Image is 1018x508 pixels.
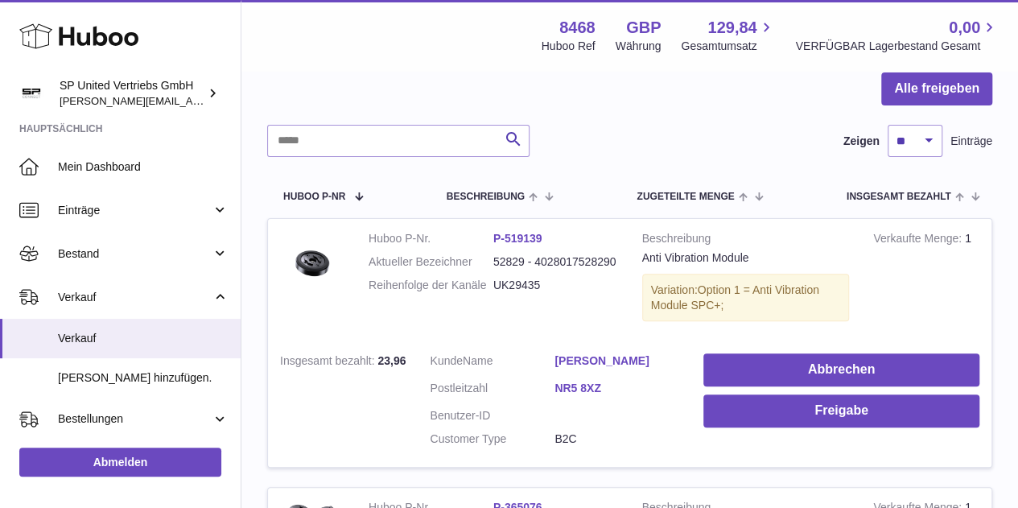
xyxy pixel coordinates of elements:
span: [PERSON_NAME][EMAIL_ADDRESS][DOMAIN_NAME] [60,94,323,107]
span: Kunde [430,354,462,367]
strong: Insgesamt bezahlt [280,354,377,371]
a: [PERSON_NAME] [554,353,679,369]
span: Gesamtumsatz [681,39,775,54]
dt: Name [430,353,554,373]
dt: Reihenfolge der Kanäle [369,278,493,293]
span: Mein Dashboard [58,159,229,175]
span: Insgesamt bezahlt [847,192,951,202]
div: SP United Vertriebs GmbH [60,78,204,109]
strong: Beschreibung [642,231,850,250]
dt: Benutzer-ID [430,408,554,423]
dd: B2C [554,432,679,447]
span: Huboo P-Nr [283,192,345,202]
button: Alle freigeben [881,72,992,105]
dt: Postleitzahl [430,381,554,400]
td: 1 [861,219,991,342]
span: 129,84 [707,17,756,39]
a: NR5 8XZ [554,381,679,396]
strong: GBP [626,17,661,39]
span: Einträge [950,134,992,149]
span: VERFÜGBAR Lagerbestand Gesamt [795,39,999,54]
img: tim@sp-united.com [19,81,43,105]
div: Anti Vibration Module [642,250,850,266]
span: Verkauf [58,290,212,305]
strong: 8468 [559,17,596,39]
div: Variation: [642,274,850,322]
span: ZUGETEILTE Menge [637,192,734,202]
dt: Customer Type [430,432,554,447]
button: Abbrechen [703,353,979,386]
span: 23,96 [377,354,406,367]
span: Beschreibung [447,192,525,202]
a: P-519139 [493,232,542,245]
div: Währung [616,39,661,54]
span: Verkauf [58,331,229,346]
span: Bestand [58,246,212,262]
strong: Verkaufte Menge [873,232,965,249]
span: Einträge [58,203,212,218]
dt: Huboo P-Nr. [369,231,493,246]
span: 0,00 [949,17,980,39]
dd: 52829 - 4028017528290 [493,254,618,270]
a: Abmelden [19,448,221,477]
span: [PERSON_NAME] hinzufügen. [58,370,229,386]
img: AntiVibrationModule_blk_plus.jpg [280,231,344,295]
a: 0,00 VERFÜGBAR Lagerbestand Gesamt [795,17,999,54]
label: Zeigen [843,134,880,149]
button: Freigabe [703,394,979,427]
dd: UK29435 [493,278,618,293]
dt: Aktueller Bezeichner [369,254,493,270]
span: Option 1 = Anti Vibration Module SPC+; [651,283,819,312]
span: Bestellungen [58,411,212,427]
div: Huboo Ref [542,39,596,54]
a: 129,84 Gesamtumsatz [681,17,775,54]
